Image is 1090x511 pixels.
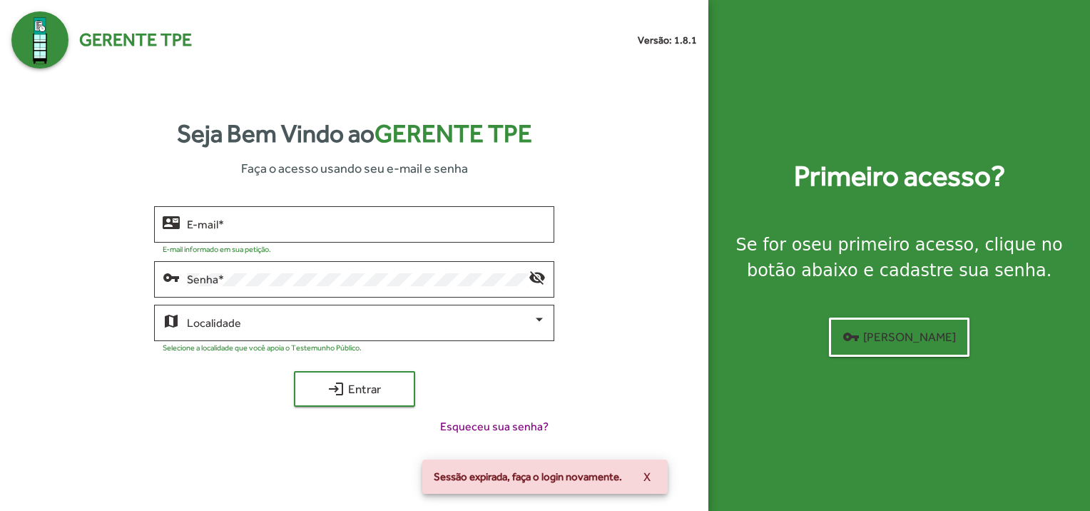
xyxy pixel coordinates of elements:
[11,11,68,69] img: Logo Gerente
[794,155,1005,198] strong: Primeiro acesso?
[241,158,468,178] span: Faça o acesso usando seu e-mail e senha
[163,343,362,352] mat-hint: Selecione a localidade que você apoia o Testemunho Público.
[725,232,1073,283] div: Se for o , clique no botão abaixo e cadastre sua senha.
[307,376,402,402] span: Entrar
[177,115,532,153] strong: Seja Bem Vindo ao
[643,464,651,490] span: X
[163,213,180,231] mat-icon: contact_mail
[842,324,956,350] span: [PERSON_NAME]
[638,33,697,48] small: Versão: 1.8.1
[829,318,969,357] button: [PERSON_NAME]
[327,380,345,398] mat-icon: login
[802,235,974,255] strong: seu primeiro acesso
[163,268,180,285] mat-icon: vpn_key
[529,268,546,285] mat-icon: visibility_off
[163,245,271,253] mat-hint: E-mail informado em sua petição.
[163,312,180,329] mat-icon: map
[434,470,622,484] span: Sessão expirada, faça o login novamente.
[294,371,415,407] button: Entrar
[375,119,532,148] span: Gerente TPE
[440,418,549,435] span: Esqueceu sua senha?
[79,26,192,54] span: Gerente TPE
[632,464,662,490] button: X
[842,328,860,345] mat-icon: vpn_key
